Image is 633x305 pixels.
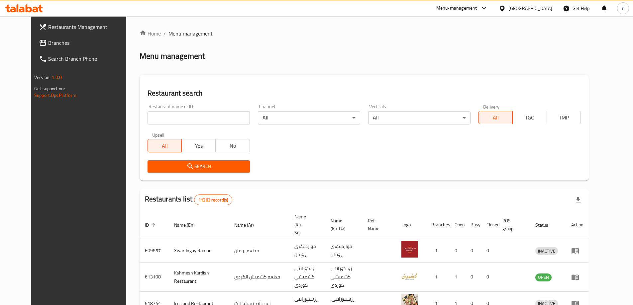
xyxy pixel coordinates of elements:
[535,273,552,281] div: OPEN
[550,113,578,122] span: TMP
[52,73,62,82] span: 1.0.0
[426,263,449,292] td: 1
[181,139,216,152] button: Yes
[465,211,481,239] th: Busy
[229,263,289,292] td: مطعم كشميش الكردي
[325,263,363,292] td: رێستۆرانتی کشمیشى كوردى
[215,139,250,152] button: No
[508,5,552,12] div: [GEOGRAPHIC_DATA]
[34,19,137,35] a: Restaurants Management
[140,51,205,61] h2: Menu management
[465,263,481,292] td: 0
[481,113,510,122] span: All
[535,247,558,255] span: INACTIVE
[547,111,581,124] button: TMP
[481,239,497,263] td: 0
[401,267,418,284] img: Kshmesh Kurdish Restaurant
[426,211,449,239] th: Branches
[163,30,166,38] li: /
[478,111,513,124] button: All
[169,263,229,292] td: Kshmesh Kurdish Restaurant
[465,239,481,263] td: 0
[325,239,363,263] td: خواردنگەی ڕۆمان
[571,247,583,255] div: Menu
[401,241,418,258] img: Xwardngay Roman
[34,51,137,67] a: Search Branch Phone
[174,221,203,229] span: Name (En)
[48,23,131,31] span: Restaurants Management
[289,263,325,292] td: رێستۆرانتی کشمیشى كوردى
[148,160,250,173] button: Search
[449,239,465,263] td: 0
[535,273,552,281] span: OPEN
[184,141,213,151] span: Yes
[140,239,169,263] td: 609857
[258,111,360,124] div: All
[145,194,233,205] h2: Restaurants list
[151,141,179,151] span: All
[566,211,589,239] th: Action
[512,111,547,124] button: TGO
[169,239,229,263] td: Xwardngay Roman
[502,217,522,233] span: POS group
[396,211,426,239] th: Logo
[481,211,497,239] th: Closed
[140,263,169,292] td: 613108
[34,91,76,100] a: Support.OpsPlatform
[289,239,325,263] td: خواردنگەی ڕۆمان
[34,84,65,93] span: Get support on:
[622,5,624,12] span: r
[145,221,158,229] span: ID
[483,104,500,109] label: Delivery
[234,221,263,229] span: Name (Ar)
[218,141,247,151] span: No
[34,73,51,82] span: Version:
[570,192,586,208] div: Export file
[481,263,497,292] td: 0
[368,111,471,124] div: All
[194,197,232,203] span: 11263 record(s)
[294,213,317,237] span: Name (Ku-So)
[140,30,589,38] nav: breadcrumb
[449,211,465,239] th: Open
[368,217,388,233] span: Ref. Name
[140,30,161,38] a: Home
[535,221,557,229] span: Status
[48,55,131,63] span: Search Branch Phone
[571,273,583,281] div: Menu
[148,88,581,98] h2: Restaurant search
[515,113,544,122] span: TGO
[34,35,137,51] a: Branches
[194,194,232,205] div: Total records count
[152,132,164,137] label: Upsell
[449,263,465,292] td: 1
[48,39,131,47] span: Branches
[229,239,289,263] td: مطعم رومان
[168,30,213,38] span: Menu management
[148,139,182,152] button: All
[331,217,355,233] span: Name (Ku-Ba)
[148,111,250,124] input: Search for restaurant name or ID..
[153,162,245,171] span: Search
[436,4,477,12] div: Menu-management
[426,239,449,263] td: 1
